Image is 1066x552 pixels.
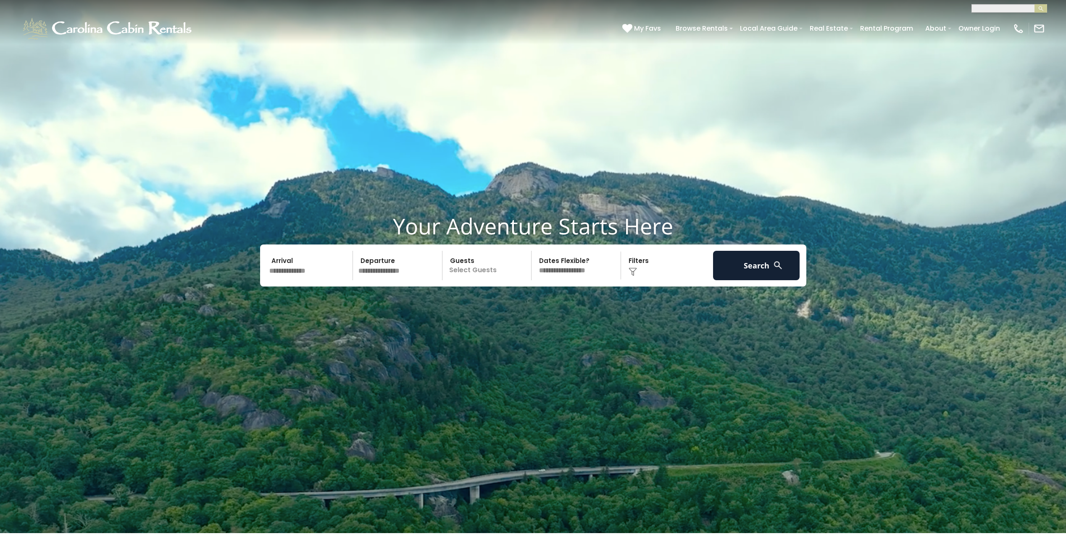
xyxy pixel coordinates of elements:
[713,251,800,280] button: Search
[921,21,950,36] a: About
[736,21,802,36] a: Local Area Guide
[634,23,661,34] span: My Favs
[1013,23,1024,34] img: phone-regular-white.png
[445,251,532,280] p: Select Guests
[6,213,1060,239] h1: Your Adventure Starts Here
[671,21,732,36] a: Browse Rentals
[622,23,663,34] a: My Favs
[773,260,783,271] img: search-regular-white.png
[21,16,195,41] img: White-1-1-2.png
[954,21,1004,36] a: Owner Login
[1033,23,1045,34] img: mail-regular-white.png
[856,21,917,36] a: Rental Program
[805,21,852,36] a: Real Estate
[629,268,637,276] img: filter--v1.png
